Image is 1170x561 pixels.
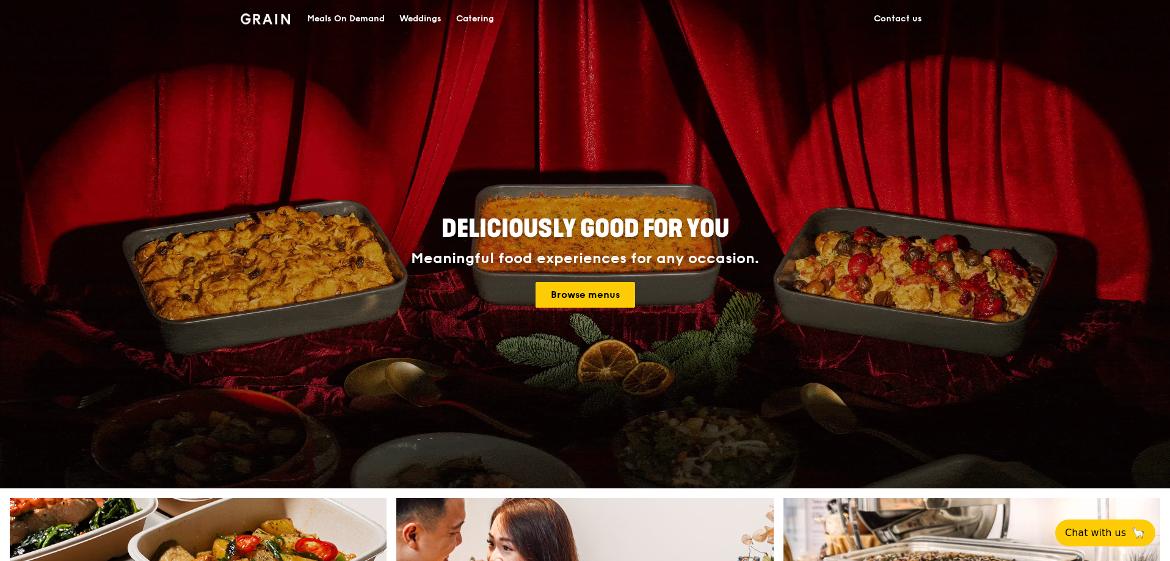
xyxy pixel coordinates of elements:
[241,13,290,24] img: Grain
[1065,526,1126,540] span: Chat with us
[399,1,441,37] div: Weddings
[441,214,729,244] span: Deliciously good for you
[867,1,929,37] a: Contact us
[449,1,501,37] a: Catering
[365,250,805,267] div: Meaningful food experiences for any occasion.
[456,1,494,37] div: Catering
[536,282,635,308] a: Browse menus
[1055,519,1155,546] button: Chat with us🦙
[307,1,385,37] div: Meals On Demand
[392,1,449,37] a: Weddings
[1131,526,1146,540] span: 🦙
